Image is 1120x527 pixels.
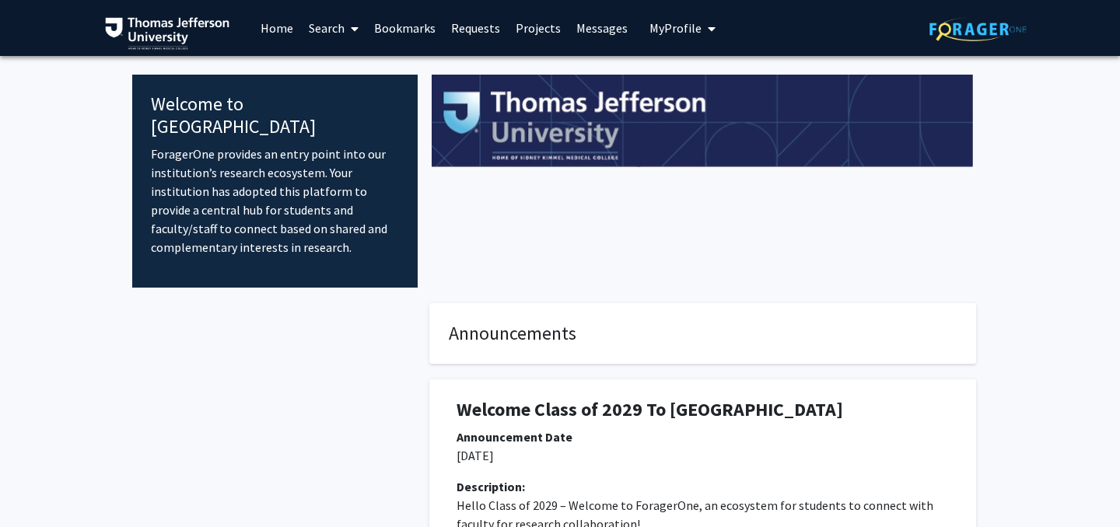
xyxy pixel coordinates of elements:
[457,477,949,496] div: Description:
[508,1,569,55] a: Projects
[253,1,301,55] a: Home
[151,145,399,257] p: ForagerOne provides an entry point into our institution’s research ecosystem. Your institution ha...
[569,1,635,55] a: Messages
[457,446,949,465] p: [DATE]
[301,1,366,55] a: Search
[457,428,949,446] div: Announcement Date
[929,17,1027,41] img: ForagerOne Logo
[649,20,702,36] span: My Profile
[12,457,66,515] iframe: Chat
[432,75,974,168] img: Cover Image
[443,1,508,55] a: Requests
[151,93,399,138] h4: Welcome to [GEOGRAPHIC_DATA]
[366,1,443,55] a: Bookmarks
[449,323,957,345] h4: Announcements
[105,17,229,50] img: Thomas Jefferson University Logo
[457,399,949,421] h1: Welcome Class of 2029 To [GEOGRAPHIC_DATA]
